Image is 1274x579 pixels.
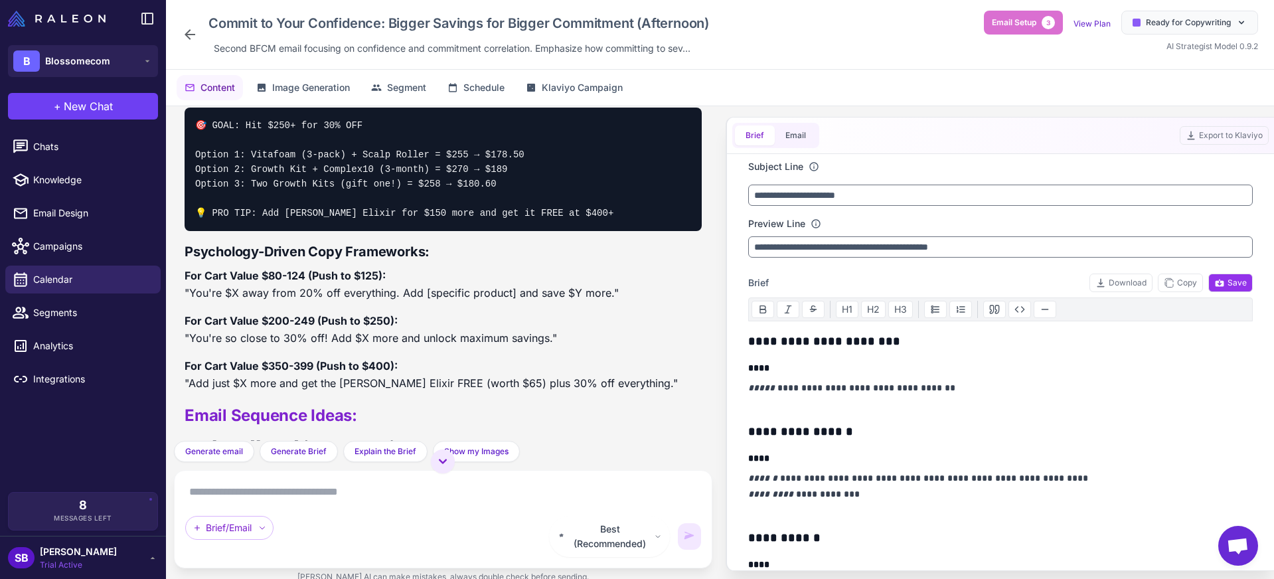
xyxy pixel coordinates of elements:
span: Content [200,80,235,95]
strong: Psychology-Driven Copy Frameworks: [185,244,430,260]
div: Brief/Email [185,516,274,540]
span: New Chat [64,98,113,114]
h2: Email Sequence Ideas: [185,405,702,426]
span: Klaviyo Campaign [542,80,623,95]
span: Segment [387,80,426,95]
button: Content [177,75,243,100]
span: Show my Images [444,446,509,457]
span: 3 [1042,16,1055,29]
p: "Add just $X more and get the [PERSON_NAME] Elixir FREE (worth $65) plus 30% off everything." [185,357,702,392]
a: Knowledge [5,166,161,194]
div: Open chat [1218,526,1258,566]
span: Ready for Copywriting [1146,17,1231,29]
a: Segments [5,299,161,327]
button: Schedule [439,75,513,100]
span: Trial Active [40,559,117,571]
span: Generate email [185,446,243,457]
label: Preview Line [748,216,805,231]
button: Image Generation [248,75,358,100]
button: Copy [1158,274,1203,292]
label: Subject Line [748,159,803,174]
a: Campaigns [5,232,161,260]
span: Email Setup [992,17,1036,29]
button: Email Setup3 [984,11,1063,35]
span: Messages Left [54,513,112,523]
button: Brief [735,125,775,145]
strong: Pre-[DATE][DATE] (Teaser Week): [185,438,400,454]
button: Generate email [174,441,254,462]
span: Chats [33,139,150,154]
span: Analytics [33,339,150,353]
span: + [54,98,61,114]
img: Raleon Logo [8,11,106,27]
span: Calendar [33,272,150,287]
span: Integrations [33,372,150,386]
button: BBlossomecom [8,45,158,77]
button: H3 [888,301,913,318]
div: B [13,50,40,72]
a: Raleon Logo [8,11,111,27]
span: Email Design [33,206,150,220]
span: Blossomecom [45,54,110,68]
button: H2 [861,301,886,318]
div: Click to edit description [208,39,696,58]
strong: For Cart Value $80-124 (Push to $125): [185,269,386,282]
a: Calendar [5,266,161,293]
span: Second BFCM email focusing on confidence and commitment correlation. Emphasize how committing to ... [214,41,690,56]
span: [PERSON_NAME] [40,544,117,559]
span: Image Generation [272,80,350,95]
span: Schedule [463,80,505,95]
span: Explain the Brief [355,446,416,457]
a: Integrations [5,365,161,393]
button: Best (Recommended) [549,516,670,557]
p: "You're $X away from 20% off everything. Add [specific product] and save $Y more." [185,267,702,301]
p: "You're so close to 30% off! Add $X more and unlock maximum savings." [185,312,702,347]
strong: For Cart Value $200-249 (Push to $250): [185,314,398,327]
div: Click to edit campaign name [203,11,714,36]
span: AI Strategist Model 0.9.2 [1166,41,1258,51]
a: Analytics [5,332,161,360]
span: Segments [33,305,150,320]
button: Segment [363,75,434,100]
button: +New Chat [8,93,158,120]
button: Email [775,125,817,145]
strong: For Cart Value $350-399 (Push to $400): [185,359,398,372]
span: Best (Recommended) [570,522,649,551]
span: Campaigns [33,239,150,254]
div: SB [8,547,35,568]
button: Download [1089,274,1153,292]
span: Generate Brief [271,446,327,457]
button: Save [1208,274,1253,292]
span: Copy [1164,277,1197,289]
span: 8 [79,499,87,511]
button: Explain the Brief [343,441,428,462]
button: H1 [836,301,858,318]
a: Chats [5,133,161,161]
code: 🎯 GOAL: Hit $250+ for 30% OFF Option 1: Vitafoam (3-pack) + Scalp Roller = $255 → $178.50 Option ... [195,120,613,218]
span: Brief [748,276,769,290]
a: View Plan [1074,19,1111,29]
span: Save [1214,277,1247,289]
span: Knowledge [33,173,150,187]
a: Email Design [5,199,161,227]
button: Generate Brief [260,441,338,462]
button: Export to Klaviyo [1180,126,1269,145]
button: Show my Images [433,441,520,462]
button: Klaviyo Campaign [518,75,631,100]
